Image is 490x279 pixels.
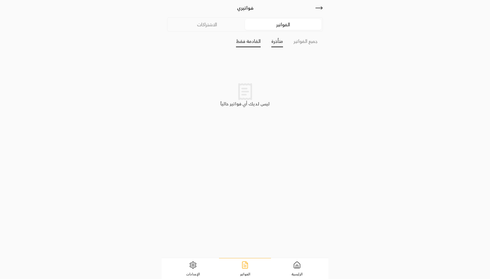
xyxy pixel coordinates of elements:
[245,19,321,30] a: الفواتير
[237,5,253,11] h2: فواتيري
[240,272,250,276] span: الفواتير
[169,19,245,30] a: الاشتراكات
[186,272,200,276] span: الإعدادات
[236,36,261,47] a: القادمة فقط
[271,36,283,47] a: متأخرة
[292,272,303,276] span: الرئيسية
[220,100,270,108] strong: ليس لديك أي فواتير حالياً
[219,258,271,279] a: الفواتير
[167,258,219,279] a: الإعدادات
[271,258,323,279] a: الرئيسية
[288,36,323,47] a: جميع الفواتير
